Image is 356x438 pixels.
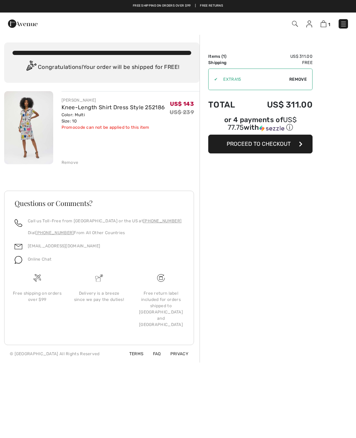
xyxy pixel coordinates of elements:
[15,219,22,227] img: call
[136,290,186,328] div: Free return label included for orders shipped to [GEOGRAPHIC_DATA] and [GEOGRAPHIC_DATA]
[74,290,124,303] div: Delivery is a breeze since we pay the duties!
[8,20,38,26] a: 1ère Avenue
[247,59,313,66] td: Free
[143,218,181,223] a: [PHONE_NUMBER]
[292,21,298,27] img: Search
[15,243,22,250] img: email
[170,101,194,107] span: US$ 143
[247,53,313,59] td: US$ 311.00
[145,351,161,356] a: FAQ
[208,59,247,66] td: Shipping
[306,21,312,27] img: My Info
[208,117,313,135] div: or 4 payments ofUS$ 77.75withSezzle Click to learn more about Sezzle
[95,274,103,282] img: Delivery is a breeze since we pay the duties!
[340,21,347,27] img: Menu
[321,19,330,28] a: 1
[121,351,144,356] a: Terms
[208,93,247,117] td: Total
[228,116,297,132] span: US$ 77.75
[10,351,100,357] div: © [GEOGRAPHIC_DATA] All Rights Reserved
[208,53,247,59] td: Items ( )
[28,244,100,248] a: [EMAIL_ADDRESS][DOMAIN_NAME]
[28,218,181,224] p: Call us Toll-Free from [GEOGRAPHIC_DATA] or the US at
[289,76,307,82] span: Remove
[33,274,41,282] img: Free shipping on orders over $99
[218,69,289,90] input: Promo code
[8,17,38,31] img: 1ère Avenue
[15,256,22,264] img: chat
[24,61,38,74] img: Congratulation2.svg
[62,124,165,130] div: Promocode can not be applied to this item
[227,141,291,147] span: Proceed to Checkout
[208,135,313,153] button: Proceed to Checkout
[15,200,184,207] h3: Questions or Comments?
[247,93,313,117] td: US$ 311.00
[62,159,79,166] div: Remove
[259,125,284,132] img: Sezzle
[62,97,165,103] div: [PERSON_NAME]
[208,117,313,132] div: or 4 payments of with
[223,54,225,59] span: 1
[133,3,191,8] a: Free shipping on orders over $99
[35,230,74,235] a: [PHONE_NUMBER]
[209,76,218,82] div: ✔
[157,274,165,282] img: Free shipping on orders over $99
[4,91,53,164] img: Knee-Length Shirt Dress Style 252186
[62,104,165,111] a: Knee-Length Shirt Dress Style 252186
[200,3,223,8] a: Free Returns
[13,61,191,74] div: Congratulations! Your order will be shipped for FREE!
[170,109,194,116] s: US$ 239
[12,290,63,303] div: Free shipping on orders over $99
[162,351,188,356] a: Privacy
[328,22,330,27] span: 1
[28,257,51,262] span: Online Chat
[321,21,326,27] img: Shopping Bag
[195,3,196,8] span: |
[62,112,165,124] div: Color: Multi Size: 10
[28,230,181,236] p: Dial From All Other Countries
